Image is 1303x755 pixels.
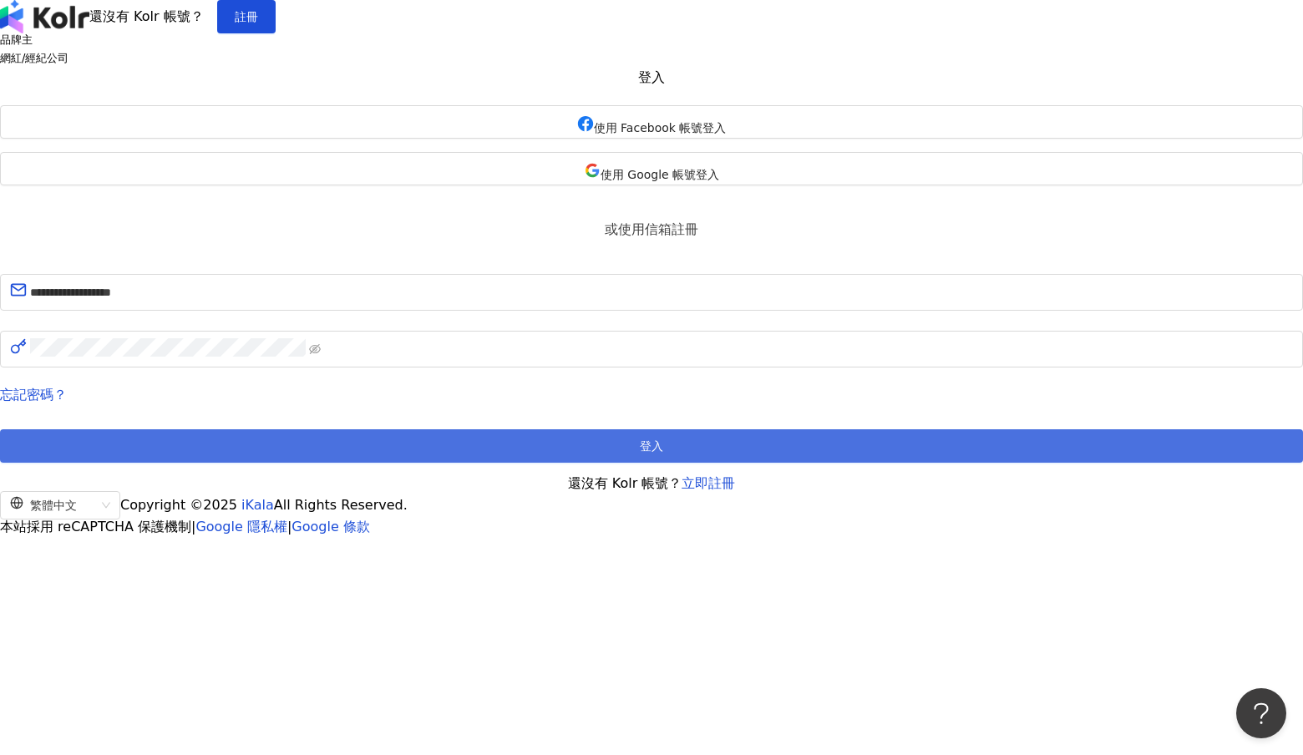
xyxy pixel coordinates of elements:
span: Copyright © 2025 All Rights Reserved. [120,497,408,513]
a: 立即註冊 [682,475,735,491]
div: 繁體中文 [10,492,95,519]
span: 還沒有 Kolr 帳號？ [89,8,204,24]
span: 使用 Google 帳號登入 [601,168,719,181]
a: iKala [241,497,274,513]
span: 登入 [640,439,663,453]
a: Google 條款 [292,519,370,535]
iframe: Help Scout Beacon - Open [1236,688,1286,738]
a: Google 隱私權 [195,519,287,535]
span: 或使用信箱註冊 [591,219,712,240]
span: 還沒有 Kolr 帳號？ [568,476,736,491]
span: 登入 [638,69,665,85]
span: eye-invisible [309,343,321,355]
span: | [191,519,195,535]
span: | [287,519,292,535]
span: 註冊 [235,10,258,23]
span: 使用 Facebook 帳號登入 [594,121,727,134]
